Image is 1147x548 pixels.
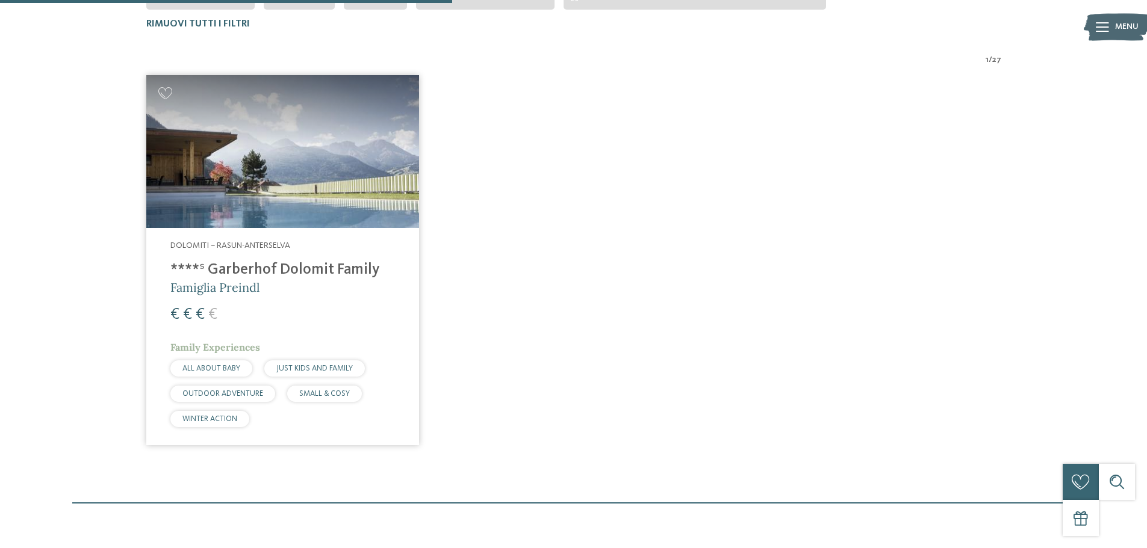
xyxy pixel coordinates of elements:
h4: ****ˢ Garberhof Dolomit Family [170,261,395,279]
span: / [989,54,992,66]
span: Dolomiti – Rasun-Anterselva [170,241,290,250]
span: € [208,307,217,322]
span: € [196,307,205,322]
span: OUTDOOR ADVENTURE [182,390,263,398]
img: Cercate un hotel per famiglie? Qui troverete solo i migliori! [146,75,419,229]
span: Famiglia Preindl [170,280,260,295]
span: Family Experiences [170,341,260,353]
span: Rimuovi tutti i filtri [146,19,250,29]
span: ALL ABOUT BABY [182,365,240,372]
span: WINTER ACTION [182,415,237,423]
a: Cercate un hotel per famiglie? Qui troverete solo i migliori! Dolomiti – Rasun-Anterselva ****ˢ G... [146,75,419,445]
span: JUST KIDS AND FAMILY [276,365,353,372]
span: 1 [986,54,989,66]
span: € [170,307,179,322]
span: SMALL & COSY [299,390,350,398]
span: € [183,307,192,322]
span: 27 [992,54,1001,66]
